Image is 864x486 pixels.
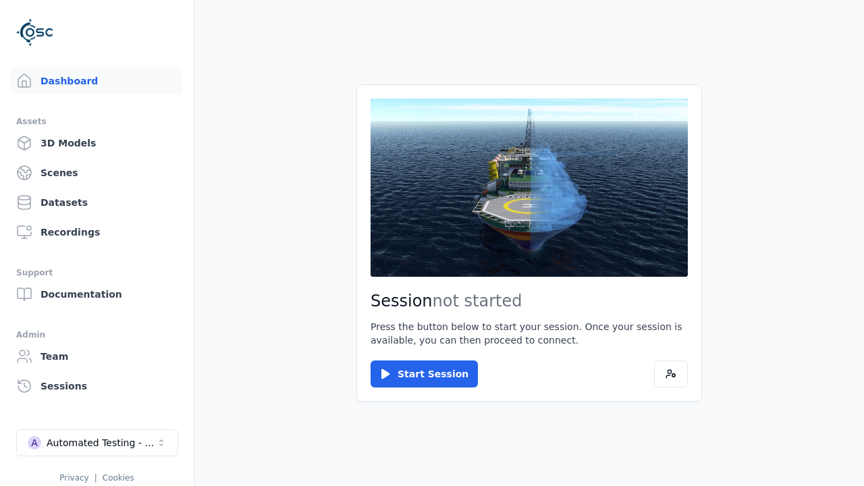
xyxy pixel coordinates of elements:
button: Start Session [371,360,478,387]
p: Press the button below to start your session. Once your session is available, you can then procee... [371,320,688,347]
span: | [94,473,97,483]
div: Automated Testing - Playwright [47,436,156,450]
div: A [28,436,41,450]
a: Dashboard [11,67,183,94]
a: Documentation [11,281,183,308]
img: Logo [16,13,54,51]
div: Admin [16,327,178,343]
a: Cookies [103,473,134,483]
a: Datasets [11,189,183,216]
a: Sessions [11,373,183,400]
button: Select a workspace [16,429,178,456]
div: Assets [16,113,178,130]
div: Support [16,265,178,281]
a: 3D Models [11,130,183,157]
a: Scenes [11,159,183,186]
a: Team [11,343,183,370]
span: not started [433,292,522,310]
h2: Session [371,290,688,312]
a: Privacy [59,473,88,483]
a: Recordings [11,219,183,246]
